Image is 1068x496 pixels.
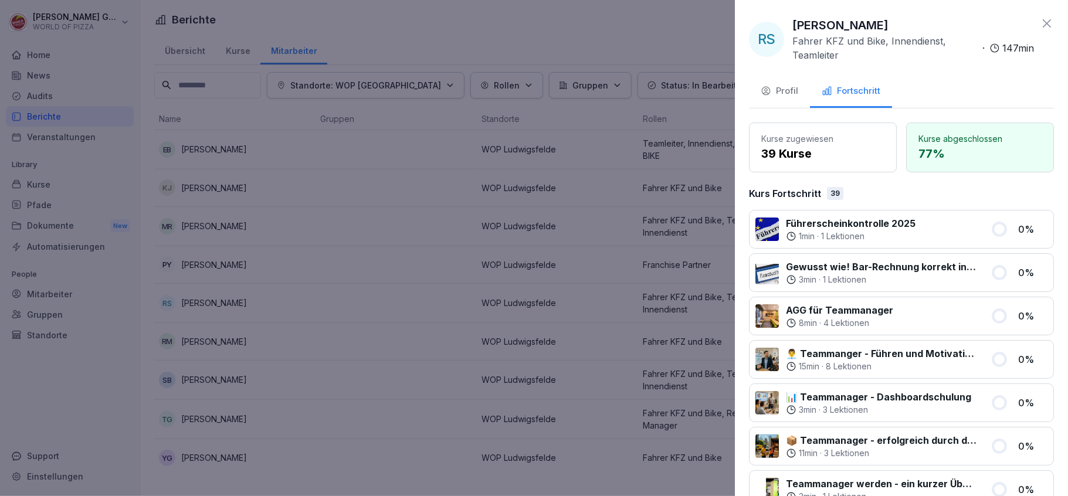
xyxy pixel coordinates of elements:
[810,76,892,108] button: Fortschritt
[821,230,864,242] p: 1 Lektionen
[786,303,893,317] p: AGG für Teammanager
[1002,41,1034,55] p: 147 min
[761,133,884,145] p: Kurse zugewiesen
[786,260,977,274] p: Gewusst wie! Bar-Rechnung korrekt in der Kasse verbuchen.
[824,447,869,459] p: 3 Lektionen
[786,361,977,372] div: ·
[792,34,978,62] p: Fahrer KFZ und Bike, Innendienst, Teamleiter
[749,186,821,201] p: Kurs Fortschritt
[786,346,977,361] p: 👨‍💼 Teammanger - Führen und Motivation von Mitarbeitern
[827,187,843,200] div: 39
[761,145,884,162] p: 39 Kurse
[1018,396,1047,410] p: 0 %
[822,84,880,98] div: Fortschritt
[1018,222,1047,236] p: 0 %
[749,22,784,57] div: RS
[1018,439,1047,453] p: 0 %
[1018,309,1047,323] p: 0 %
[786,216,916,230] p: Führerscheinkontrolle 2025
[799,447,818,459] p: 11 min
[786,477,977,491] p: Teammanager werden - ein kurzer Überblick
[823,317,869,329] p: 4 Lektionen
[799,404,816,416] p: 3 min
[918,145,1042,162] p: 77 %
[918,133,1042,145] p: Kurse abgeschlossen
[823,274,866,286] p: 1 Lektionen
[761,84,798,98] div: Profil
[792,16,889,34] p: [PERSON_NAME]
[792,34,1034,62] div: ·
[823,404,868,416] p: 3 Lektionen
[799,361,819,372] p: 15 min
[1018,266,1047,280] p: 0 %
[786,230,916,242] div: ·
[786,404,971,416] div: ·
[1018,352,1047,366] p: 0 %
[749,76,810,108] button: Profil
[799,317,817,329] p: 8 min
[786,317,893,329] div: ·
[786,390,971,404] p: 📊 Teammanager - Dashboardschulung
[786,274,977,286] div: ·
[826,361,872,372] p: 8 Lektionen
[799,274,816,286] p: 3 min
[786,447,977,459] div: ·
[786,433,977,447] p: 📦 Teammanager - erfolgreich durch den Tag
[799,230,815,242] p: 1 min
